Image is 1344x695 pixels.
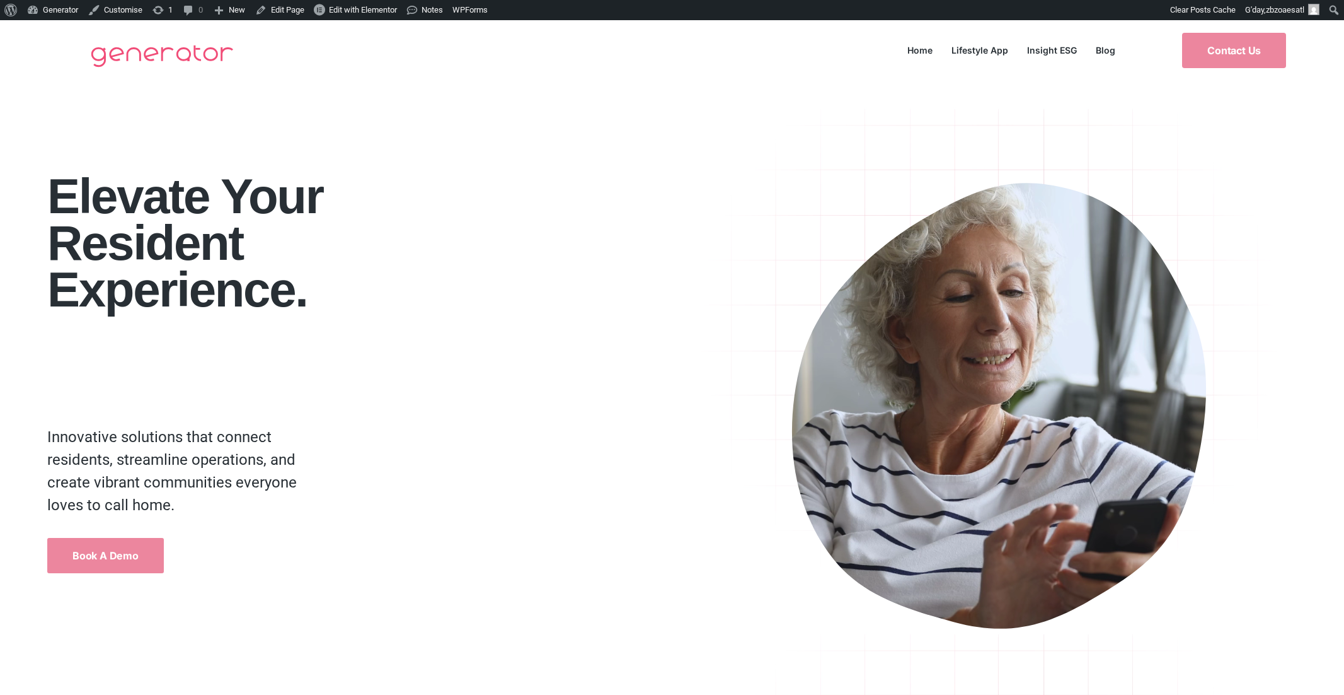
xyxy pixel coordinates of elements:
a: Lifestyle App [942,42,1018,59]
span: zbzoaesatl [1266,5,1304,15]
span: Edit with Elementor [329,5,397,15]
span: Contact Us [1207,45,1261,55]
a: Book a Demo [47,538,164,573]
span: Book a Demo [72,551,139,561]
h1: Elevate your Resident Experience. [47,173,689,313]
a: Blog [1086,42,1125,59]
p: Innovative solutions that connect residents, streamline operations, and create vibrant communitie... [47,426,317,517]
nav: Menu [898,42,1125,59]
a: Home [898,42,942,59]
a: Contact Us [1182,33,1286,68]
a: Insight ESG [1018,42,1086,59]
